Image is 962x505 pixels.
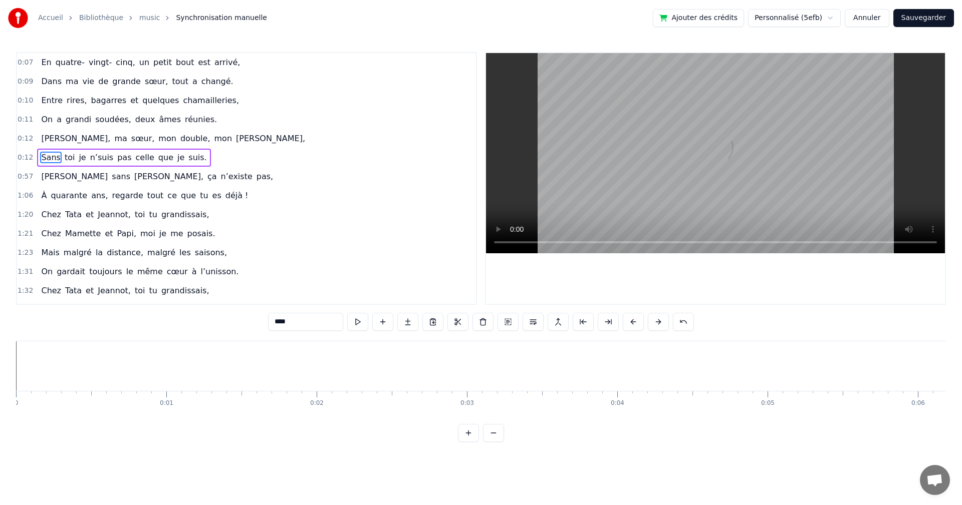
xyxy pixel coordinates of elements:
span: quelques [141,95,180,106]
span: un [138,57,150,68]
span: et [85,285,95,296]
span: toi [134,209,146,220]
span: On [40,114,54,125]
span: 0:11 [18,115,33,125]
span: et [104,228,114,239]
span: je [78,152,87,163]
span: sœur, [144,76,169,87]
span: posais. [186,228,216,239]
span: me [169,228,184,239]
span: Chez [40,228,62,239]
span: Chez [40,209,62,220]
a: Accueil [38,13,63,23]
span: Synchronisation manuelle [176,13,267,23]
a: Bibliothèque [79,13,123,23]
span: 0:10 [18,96,33,106]
span: ans, [90,190,109,201]
span: tout [171,76,189,87]
span: Entre [40,95,64,106]
span: de [97,76,109,87]
span: je [158,228,167,239]
span: celle [134,152,155,163]
span: grandi [65,114,92,125]
span: à [191,266,198,277]
span: les [178,247,192,258]
span: tu [148,285,158,296]
span: quarante [50,190,88,201]
span: même [136,266,164,277]
span: grandissais, [160,285,210,296]
span: Mais [40,247,60,258]
span: Jeannot, [97,209,132,220]
span: cœur [166,266,189,277]
span: Chez [40,285,62,296]
span: suis. [187,152,207,163]
span: ça [206,171,218,182]
span: changé. [200,76,234,87]
div: 0:04 [611,399,624,407]
span: moi [139,228,156,239]
button: Ajouter des crédits [653,9,744,27]
span: pas, [256,171,274,182]
span: n’suis [89,152,114,163]
a: Ouvrir le chat [920,465,950,495]
span: Mamette [64,228,102,239]
span: a [191,76,198,87]
span: Tata [64,285,83,296]
span: 1:23 [18,248,33,258]
span: 1:20 [18,210,33,220]
span: toi [134,285,146,296]
span: Jeannot, [97,285,132,296]
span: À [40,190,48,201]
span: vie [81,76,95,87]
span: rires, [66,95,88,106]
span: que [180,190,197,201]
span: le [125,266,134,277]
div: 0:03 [460,399,474,407]
span: 1:31 [18,267,33,277]
span: En [40,57,52,68]
span: bout [175,57,195,68]
span: pas [116,152,132,163]
span: sans [111,171,131,182]
div: 0:05 [761,399,775,407]
span: regarde [111,190,144,201]
span: âmes [158,114,182,125]
div: 0:06 [911,399,925,407]
span: malgré [63,247,93,258]
span: vingt- [88,57,113,68]
span: et [85,209,95,220]
span: et [129,95,139,106]
span: a [56,114,63,125]
span: chamailleries, [182,95,240,106]
span: [PERSON_NAME], [133,171,204,182]
span: est [197,57,211,68]
span: [PERSON_NAME], [40,133,111,144]
span: déjà ! [224,190,250,201]
span: soudées, [94,114,132,125]
span: cinq, [115,57,136,68]
span: distance, [106,247,144,258]
span: tu [199,190,209,201]
span: mon [213,133,233,144]
span: grande [111,76,142,87]
span: double, [179,133,211,144]
span: ma [113,133,128,144]
span: 0:12 [18,153,33,163]
span: 0:07 [18,58,33,68]
span: 0:12 [18,134,33,144]
span: es [211,190,222,201]
span: On [40,266,54,277]
span: bagarres [90,95,128,106]
span: Dans [40,76,63,87]
span: ma [65,76,79,87]
button: Sauvegarder [893,9,954,27]
img: youka [8,8,28,28]
span: [PERSON_NAME], [235,133,306,144]
span: petit [152,57,173,68]
span: tu [148,209,158,220]
span: toujours [88,266,123,277]
span: Papi, [116,228,137,239]
span: grandissais, [160,209,210,220]
span: 0:09 [18,77,33,87]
